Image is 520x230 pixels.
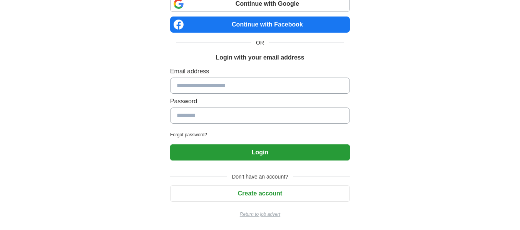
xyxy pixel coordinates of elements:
a: Continue with Facebook [170,17,350,33]
span: Don't have an account? [227,173,293,181]
label: Email address [170,67,350,76]
h1: Login with your email address [216,53,304,62]
a: Create account [170,190,350,197]
a: Return to job advert [170,211,350,218]
button: Login [170,144,350,161]
a: Forgot password? [170,131,350,138]
button: Create account [170,185,350,202]
label: Password [170,97,350,106]
span: OR [251,39,269,47]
